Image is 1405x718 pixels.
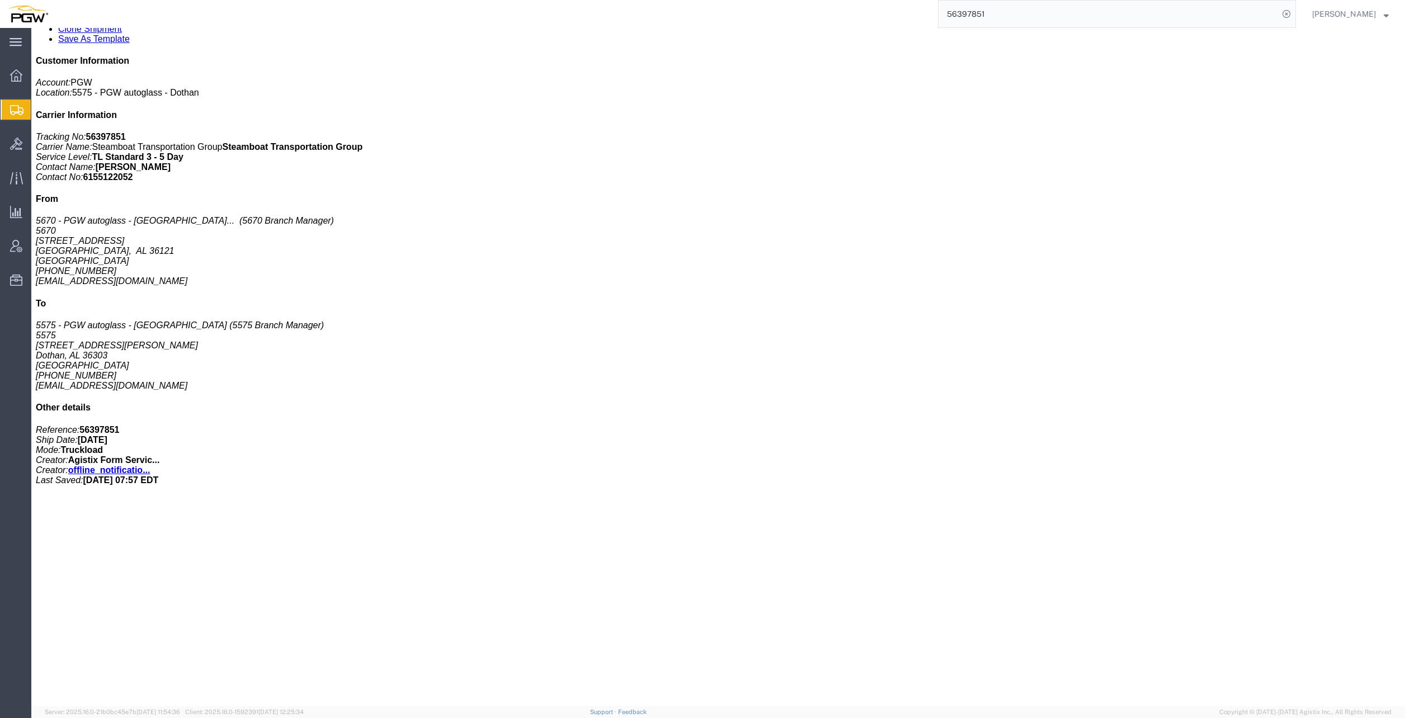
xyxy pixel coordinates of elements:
[31,28,1405,706] iframe: FS Legacy Container
[618,708,647,715] a: Feedback
[258,708,304,715] span: [DATE] 12:25:34
[185,708,304,715] span: Client: 2025.16.0-1592391
[1312,7,1389,21] button: [PERSON_NAME]
[45,708,180,715] span: Server: 2025.16.0-21b0bc45e7b
[590,708,618,715] a: Support
[8,6,48,22] img: logo
[939,1,1279,27] input: Search for shipment number, reference number
[1219,707,1392,717] span: Copyright © [DATE]-[DATE] Agistix Inc., All Rights Reserved
[136,708,180,715] span: [DATE] 11:54:36
[1312,8,1376,20] span: Jesse Dawson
